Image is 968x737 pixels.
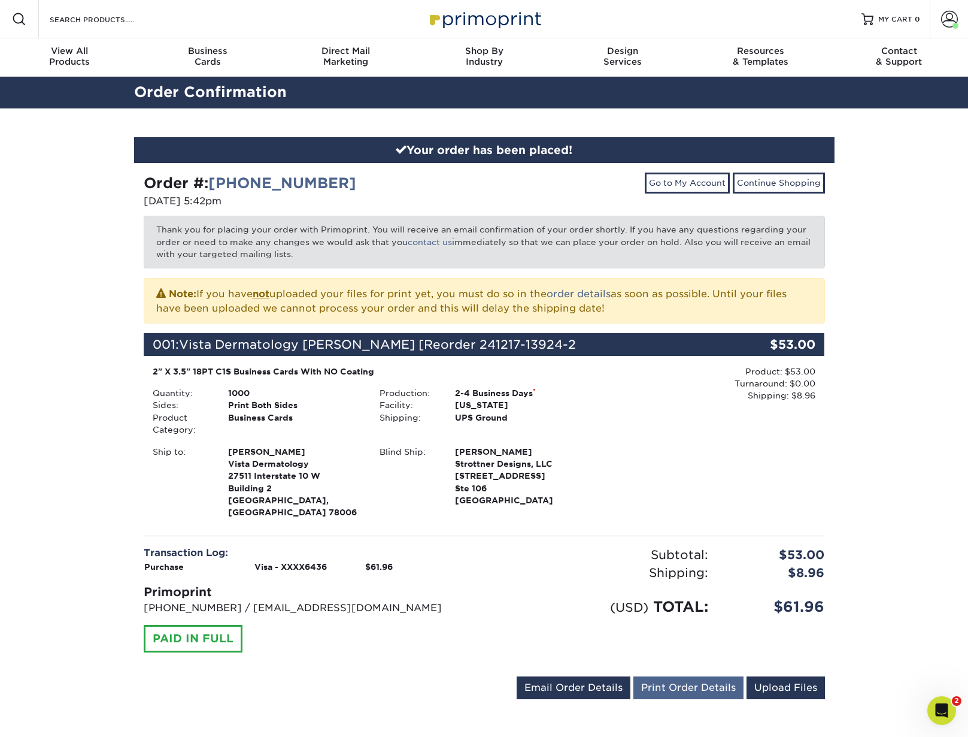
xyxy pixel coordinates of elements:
span: Resources [691,46,830,56]
strong: Order #: [144,174,356,192]
a: Direct MailMarketing [277,38,415,77]
span: 0 [915,15,920,23]
span: Shop By [415,46,553,56]
a: [PHONE_NUMBER] [208,174,356,192]
a: Continue Shopping [733,173,825,193]
p: [PHONE_NUMBER] / [EMAIL_ADDRESS][DOMAIN_NAME] [144,601,475,615]
a: Shop ByIndustry [415,38,553,77]
div: & Support [830,46,968,67]
a: DesignServices [553,38,691,77]
div: Sides: [144,399,219,411]
div: Business Cards [219,412,371,436]
span: TOTAL: [653,598,708,615]
div: Shipping: [371,412,446,424]
div: Facility: [371,399,446,411]
div: $53.00 [711,333,825,356]
span: Direct Mail [277,46,415,56]
div: Transaction Log: [144,546,475,560]
div: Subtotal: [484,546,717,564]
span: Vista Dermatology [PERSON_NAME] [Reorder 241217-13924-2 [179,337,576,352]
iframe: Intercom live chat [927,696,956,725]
span: Strottner Designs, LLC [455,458,588,470]
h2: Order Confirmation [125,81,843,104]
div: Marketing [277,46,415,67]
div: Print Both Sides [219,399,371,411]
span: Design [553,46,691,56]
p: If you have uploaded your files for print yet, you must do so in the as soon as possible. Until y... [156,286,812,316]
div: Product: $53.00 Turnaround: $0.00 Shipping: $8.96 [597,366,815,402]
a: Contact& Support [830,38,968,77]
span: Vista Dermatology [228,458,362,470]
div: Blind Ship: [371,446,446,507]
div: $61.96 [717,596,834,618]
a: Upload Files [747,676,825,699]
a: Resources& Templates [691,38,830,77]
div: 2" X 3.5" 18PT C1S Business Cards With NO Coating [153,366,589,377]
div: Your order has been placed! [134,137,835,164]
div: Production: [371,387,446,399]
span: [STREET_ADDRESS] [455,470,588,482]
a: order details [547,288,611,300]
a: Print Order Details [633,676,744,699]
span: Building 2 [228,482,362,494]
small: (USD) [610,600,648,615]
a: BusinessCards [138,38,277,77]
span: 27511 Interstate 10 W [228,470,362,482]
div: Shipping: [484,564,717,582]
span: Business [138,46,277,56]
span: Ste 106 [455,482,588,494]
p: Thank you for placing your order with Primoprint. You will receive an email confirmation of your ... [144,216,825,268]
strong: Visa - XXXX6436 [254,562,327,572]
span: MY CART [878,14,912,25]
a: contact us [408,237,452,247]
strong: Note: [169,288,196,300]
div: Product Category: [144,412,219,436]
div: Cards [138,46,277,67]
span: 2 [952,696,961,706]
b: not [253,288,269,300]
div: Quantity: [144,387,219,399]
div: 1000 [219,387,371,399]
div: $53.00 [717,546,834,564]
input: SEARCH PRODUCTS..... [48,12,165,26]
div: [US_STATE] [446,399,597,411]
div: Services [553,46,691,67]
p: [DATE] 5:42pm [144,194,475,209]
a: Email Order Details [517,676,630,699]
div: Ship to: [144,446,219,519]
a: Go to My Account [645,173,730,193]
div: $8.96 [717,564,834,582]
div: Primoprint [144,583,475,601]
div: Industry [415,46,553,67]
span: Contact [830,46,968,56]
div: 2-4 Business Days [446,387,597,399]
div: UPS Ground [446,412,597,424]
strong: [GEOGRAPHIC_DATA] [455,446,588,506]
div: & Templates [691,46,830,67]
span: [PERSON_NAME] [228,446,362,458]
strong: Purchase [144,562,184,572]
div: 001: [144,333,711,356]
span: [PERSON_NAME] [455,446,588,458]
img: Primoprint [424,6,544,32]
strong: [GEOGRAPHIC_DATA], [GEOGRAPHIC_DATA] 78006 [228,446,362,518]
div: PAID IN FULL [144,625,242,653]
strong: $61.96 [365,562,393,572]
